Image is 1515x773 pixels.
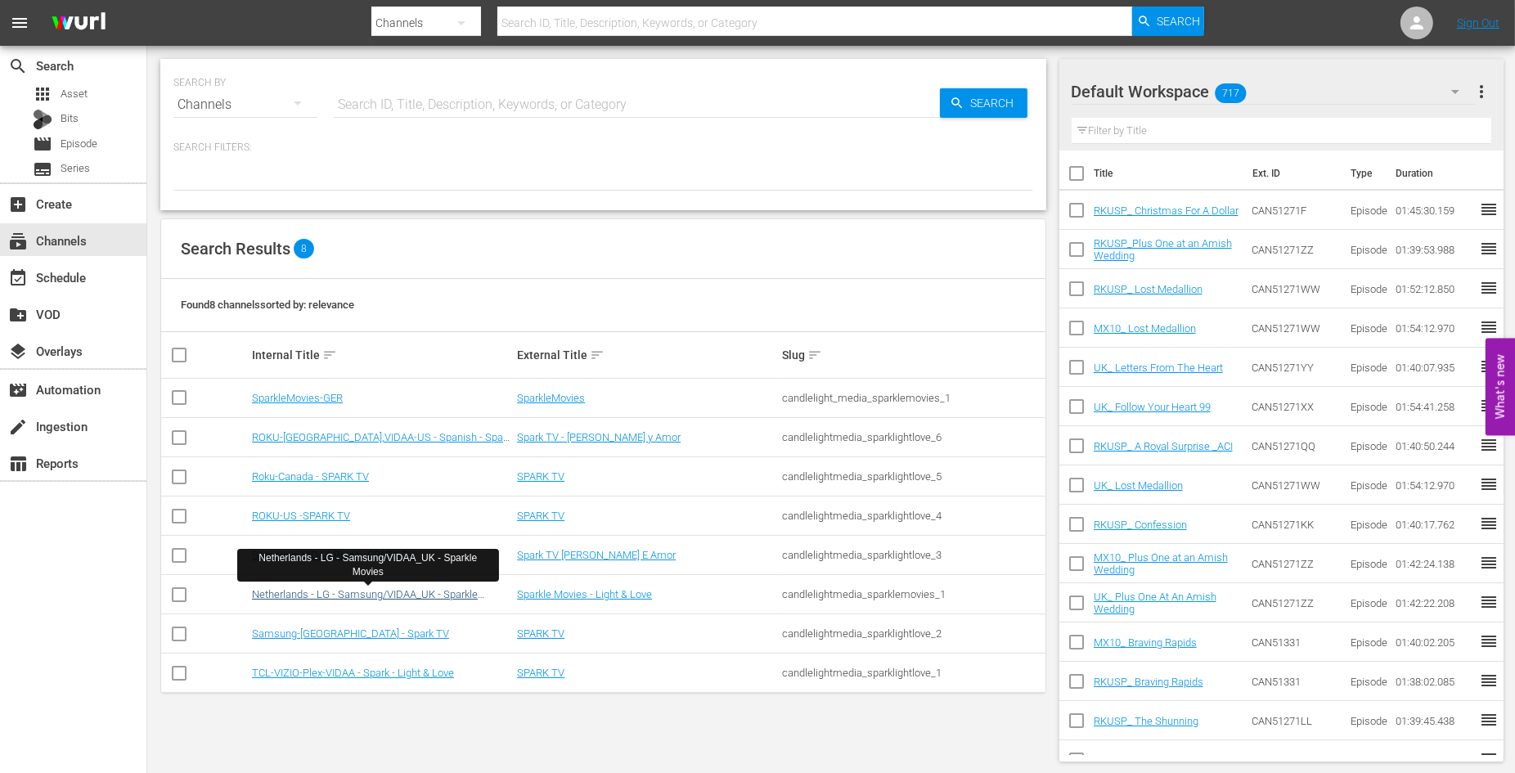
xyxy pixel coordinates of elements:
div: candlelightmedia_sparklightlove_1 [782,667,1042,679]
span: Search [8,56,28,76]
a: SPARK TV [517,470,564,483]
td: 01:40:17.762 [1389,505,1479,544]
span: reorder [1479,435,1499,455]
span: reorder [1479,474,1499,494]
span: reorder [1479,514,1499,533]
span: VOD [8,305,28,325]
span: Found 8 channels sorted by: relevance [181,299,354,311]
a: SPARK TV [517,667,564,679]
span: reorder [1479,357,1499,376]
a: UK_ Letters From The Heart [1094,362,1223,374]
th: Title [1094,151,1243,196]
div: Channels [173,82,317,128]
span: Bits [61,110,79,127]
span: reorder [1479,239,1499,258]
div: Slug [782,345,1042,365]
span: menu [10,13,29,33]
th: Duration [1386,151,1484,196]
div: Default Workspace [1072,69,1475,115]
img: ans4CAIJ8jUAAAAAAAAAAAAAAAAAAAAAAAAgQb4GAAAAAAAAAAAAAAAAAAAAAAAAJMjXAAAAAAAAAAAAAAAAAAAAAAAAgAT5G... [39,4,118,43]
a: Samsung-[GEOGRAPHIC_DATA] - Spark TV [252,627,449,640]
a: ROKU-US -SPARK TV [252,510,350,522]
span: Channels [8,231,28,251]
span: Series [61,160,90,177]
span: Schedule [8,268,28,288]
a: RKUSP_ Christmas For A Dollar [1094,204,1239,217]
td: CAN51271WW [1245,269,1344,308]
td: 01:39:53.988 [1389,230,1479,269]
span: 8 [294,239,314,258]
span: Search [964,88,1027,118]
div: candlelightmedia_sparklightlove_5 [782,470,1042,483]
span: reorder [1479,710,1499,730]
td: Episode [1344,465,1389,505]
a: SparkleMovies-GER [252,392,343,404]
td: 01:54:12.970 [1389,308,1479,348]
td: 01:54:41.258 [1389,387,1479,426]
button: Open Feedback Widget [1486,338,1515,435]
th: Type [1341,151,1386,196]
div: candlelightmedia_sparklightlove_4 [782,510,1042,522]
a: UK_ Lost Medallion [1094,479,1183,492]
span: reorder [1479,592,1499,612]
span: reorder [1479,278,1499,298]
a: RKUSP_ Braving Rapids [1094,676,1203,688]
span: 717 [1215,76,1246,110]
td: CAN51271LL [1245,701,1344,740]
span: sort [590,348,605,362]
td: Episode [1344,622,1389,662]
td: CAN51271ZZ [1245,544,1344,583]
a: RKUSP_ The Shunning [1094,715,1198,727]
a: UK_ Plus One At An Amish Wedding [1094,591,1216,615]
td: 01:38:02.085 [1389,662,1479,701]
div: candlelight_media_sparklemovies_1 [782,392,1042,404]
span: reorder [1479,396,1499,416]
span: Ingestion [8,417,28,437]
span: Search [1157,7,1200,36]
td: Episode [1344,701,1389,740]
span: reorder [1479,553,1499,573]
span: reorder [1479,200,1499,219]
button: Search [1132,7,1204,36]
a: SPARK TV [517,627,564,640]
span: Asset [33,84,52,104]
span: Episode [33,134,52,154]
td: 01:52:12.850 [1389,269,1479,308]
span: more_vert [1472,82,1491,101]
td: CAN51271WW [1245,465,1344,505]
span: Automation [8,380,28,400]
td: Episode [1344,230,1389,269]
a: SparkleMovies [517,392,585,404]
td: CAN51331 [1245,662,1344,701]
button: Search [940,88,1027,118]
a: UK_ He Knows My Name [1094,754,1210,766]
th: Ext. ID [1243,151,1341,196]
span: Series [33,160,52,179]
td: 01:39:45.438 [1389,701,1479,740]
span: reorder [1479,749,1499,769]
td: 01:54:12.970 [1389,465,1479,505]
p: Search Filters: [173,141,1033,155]
a: RKUSP_ Lost Medallion [1094,283,1203,295]
a: MX10_ Braving Rapids [1094,636,1197,649]
a: Sparkle Movies - Light & Love [517,588,652,600]
span: Episode [61,136,97,152]
td: 01:42:24.138 [1389,544,1479,583]
span: reorder [1479,317,1499,337]
span: reorder [1479,671,1499,690]
td: Episode [1344,662,1389,701]
div: candlelightmedia_sparklemovies_1 [782,588,1042,600]
a: TCL-VIZIO-Plex-VIDAA - Spark - Light & Love [252,667,454,679]
span: Asset [61,86,88,102]
td: Episode [1344,387,1389,426]
td: Episode [1344,583,1389,622]
span: reorder [1479,631,1499,651]
td: CAN51271QQ [1245,426,1344,465]
a: RKUSP_ Confession [1094,519,1187,531]
a: ROKU-[GEOGRAPHIC_DATA],VIDAA-US - Spanish - Spark TV - [PERSON_NAME] y Amor [252,431,511,456]
td: 01:40:02.205 [1389,622,1479,662]
div: Bits [33,110,52,129]
a: SPARK TV [517,510,564,522]
span: Search Results [181,239,290,258]
td: 01:40:07.935 [1389,348,1479,387]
